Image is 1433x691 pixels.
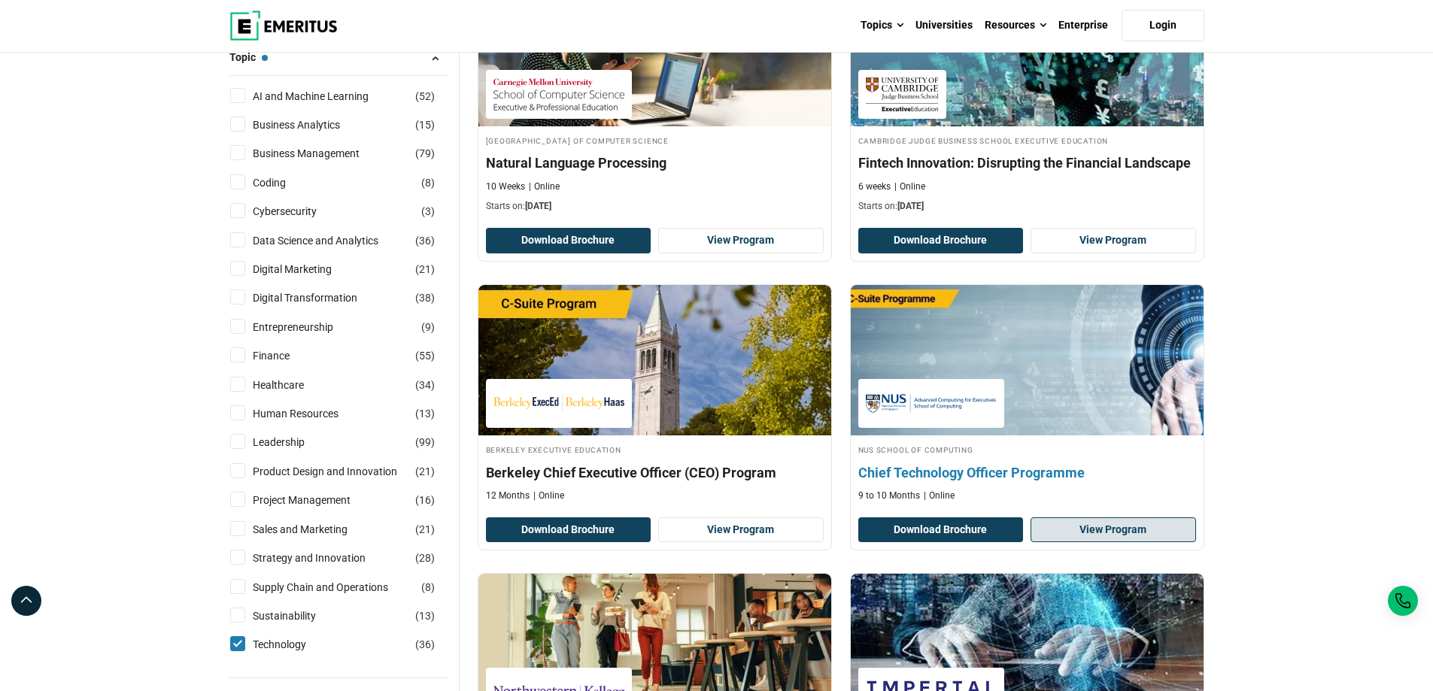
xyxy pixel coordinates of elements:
[425,581,431,593] span: 8
[478,285,831,510] a: Technology Course by Berkeley Executive Education - Berkeley Executive Education Berkeley Executi...
[897,201,924,211] span: [DATE]
[419,436,431,448] span: 99
[415,492,435,508] span: ( )
[894,180,925,193] p: Online
[851,285,1204,510] a: Technology Course by NUS School of Computing - NUS School of Computing NUS School of Computing Ch...
[486,517,651,543] button: Download Brochure
[866,386,997,420] img: NUS School of Computing
[658,228,824,253] a: View Program
[1122,10,1204,41] a: Login
[421,174,435,191] span: ( )
[425,177,431,189] span: 8
[253,492,381,508] a: Project Management
[253,261,362,277] a: Digital Marketing
[253,521,378,538] a: Sales and Marketing
[415,550,435,566] span: ( )
[421,319,435,335] span: ( )
[253,319,363,335] a: Entrepreneurship
[419,147,431,159] span: 79
[858,463,1196,482] h4: Chief Technology Officer Programme
[415,377,435,393] span: ( )
[833,277,1221,443] img: Chief Technology Officer Programme | Online Technology Course
[486,153,824,172] h4: Natural Language Processing
[415,289,435,306] span: ( )
[253,203,347,220] a: Cybersecurity
[253,174,316,191] a: Coding
[253,117,370,133] a: Business Analytics
[419,408,431,420] span: 13
[419,523,431,535] span: 21
[419,610,431,622] span: 13
[419,119,431,131] span: 15
[419,263,431,275] span: 21
[425,321,431,333] span: 9
[858,489,920,502] p: 9 to 10 Months
[858,517,1024,543] button: Download Brochure
[415,261,435,277] span: ( )
[486,134,824,147] h4: [GEOGRAPHIC_DATA] of Computer Science
[253,550,396,566] a: Strategy and Innovation
[421,203,435,220] span: ( )
[253,377,334,393] a: Healthcare
[229,49,268,65] span: Topic
[253,405,369,422] a: Human Resources
[415,405,435,422] span: ( )
[253,434,335,450] a: Leadership
[253,636,336,653] a: Technology
[486,443,824,456] h4: Berkeley Executive Education
[858,228,1024,253] button: Download Brochure
[419,638,431,650] span: 36
[415,88,435,105] span: ( )
[493,386,624,420] img: Berkeley Executive Education
[478,285,831,435] img: Berkeley Chief Executive Officer (CEO) Program | Online Technology Course
[415,463,435,480] span: ( )
[419,465,431,477] span: 21
[415,145,435,162] span: ( )
[858,443,1196,456] h4: NUS School of Computing
[529,180,560,193] p: Online
[419,494,431,506] span: 16
[415,232,435,249] span: ( )
[866,77,939,111] img: Cambridge Judge Business School Executive Education
[493,77,624,111] img: Carnegie Mellon University School of Computer Science
[419,90,431,102] span: 52
[415,347,435,364] span: ( )
[924,489,955,502] p: Online
[229,47,447,69] button: Topic
[858,153,1196,172] h4: Fintech Innovation: Disrupting the Financial Landscape
[486,228,651,253] button: Download Brochure
[1031,228,1196,253] a: View Program
[253,145,390,162] a: Business Management
[858,180,891,193] p: 6 weeks
[415,117,435,133] span: ( )
[253,463,427,480] a: Product Design and Innovation
[533,489,564,502] p: Online
[419,292,431,304] span: 38
[525,201,551,211] span: [DATE]
[415,608,435,624] span: ( )
[419,235,431,247] span: 36
[486,200,824,213] p: Starts on:
[858,200,1196,213] p: Starts on:
[253,347,320,364] a: Finance
[486,463,824,482] h4: Berkeley Chief Executive Officer (CEO) Program
[253,232,408,249] a: Data Science and Analytics
[253,289,387,306] a: Digital Transformation
[421,579,435,596] span: ( )
[419,350,431,362] span: 55
[253,88,399,105] a: AI and Machine Learning
[415,434,435,450] span: ( )
[486,489,530,502] p: 12 Months
[253,579,418,596] a: Supply Chain and Operations
[253,608,346,624] a: Sustainability
[858,134,1196,147] h4: Cambridge Judge Business School Executive Education
[1031,517,1196,543] a: View Program
[486,180,525,193] p: 10 Weeks
[419,552,431,564] span: 28
[415,636,435,653] span: ( )
[425,205,431,217] span: 3
[658,517,824,543] a: View Program
[419,379,431,391] span: 34
[415,521,435,538] span: ( )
